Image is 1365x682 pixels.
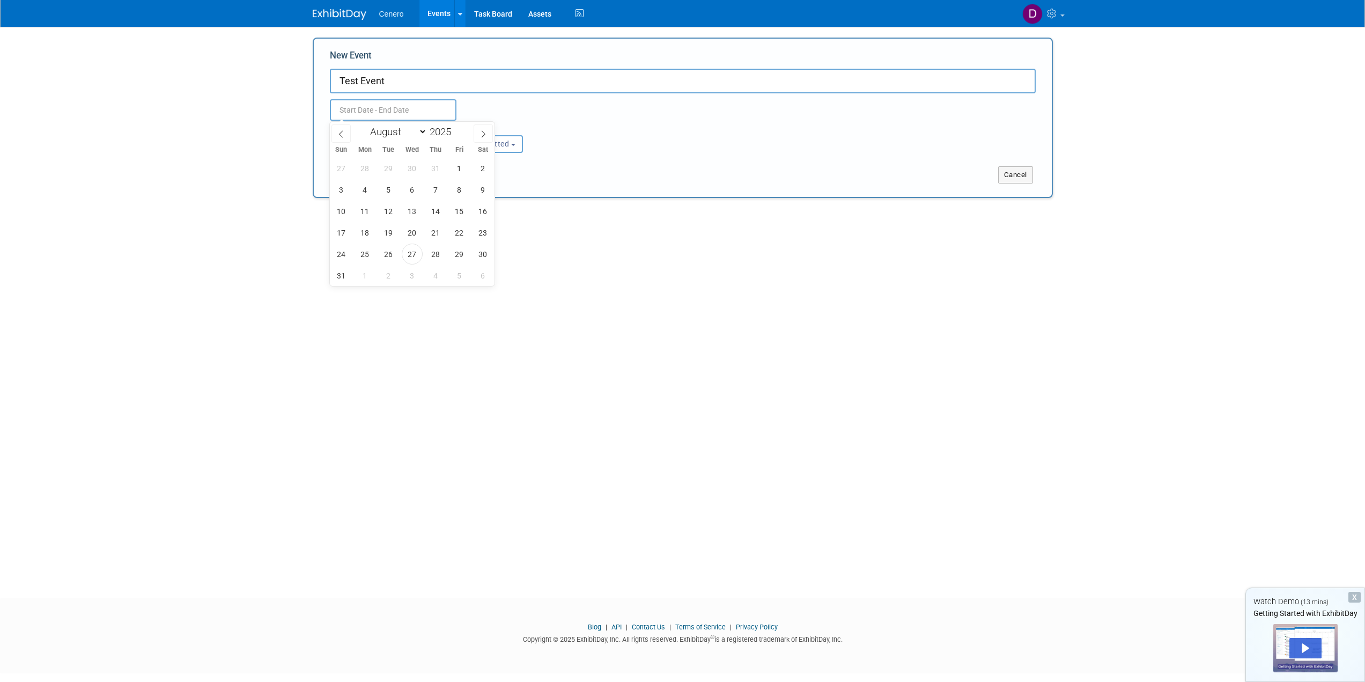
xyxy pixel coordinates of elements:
span: August 15, 2025 [449,201,470,222]
span: August 30, 2025 [473,244,493,265]
a: Terms of Service [675,623,726,631]
span: Wed [400,146,424,153]
div: Play [1289,638,1322,658]
div: Getting Started with ExhibitDay [1246,608,1364,619]
span: | [667,623,674,631]
span: Sat [471,146,495,153]
span: Cenero [379,10,404,18]
span: July 31, 2025 [425,158,446,179]
span: Thu [424,146,447,153]
span: August 28, 2025 [425,244,446,265]
span: Sun [330,146,353,153]
span: August 9, 2025 [473,179,493,200]
span: August 4, 2025 [355,179,375,200]
span: Fri [447,146,471,153]
div: Participation: [450,121,554,135]
span: July 27, 2025 [331,158,352,179]
span: Tue [377,146,400,153]
span: August 10, 2025 [331,201,352,222]
label: New Event [330,49,372,66]
span: July 30, 2025 [402,158,423,179]
img: Daniel Abato [1022,4,1043,24]
span: September 4, 2025 [425,265,446,286]
span: August 7, 2025 [425,179,446,200]
span: | [623,623,630,631]
span: August 11, 2025 [355,201,375,222]
span: August 31, 2025 [331,265,352,286]
span: August 16, 2025 [473,201,493,222]
span: (13 mins) [1301,598,1329,606]
span: July 29, 2025 [378,158,399,179]
span: August 1, 2025 [449,158,470,179]
span: Mon [353,146,377,153]
span: August 21, 2025 [425,222,446,243]
span: August 6, 2025 [402,179,423,200]
span: August 18, 2025 [355,222,375,243]
span: September 2, 2025 [378,265,399,286]
button: Cancel [998,166,1033,184]
span: September 5, 2025 [449,265,470,286]
span: August 20, 2025 [402,222,423,243]
span: September 6, 2025 [473,265,493,286]
span: July 28, 2025 [355,158,375,179]
div: Attendance / Format: [330,121,434,135]
a: Privacy Policy [736,623,778,631]
span: August 19, 2025 [378,222,399,243]
input: Name of Trade Show / Conference [330,69,1036,93]
span: August 14, 2025 [425,201,446,222]
span: August 22, 2025 [449,222,470,243]
span: August 25, 2025 [355,244,375,265]
span: | [603,623,610,631]
span: August 3, 2025 [331,179,352,200]
div: Dismiss [1348,592,1361,603]
img: ExhibitDay [313,9,366,20]
span: August 26, 2025 [378,244,399,265]
span: August 29, 2025 [449,244,470,265]
span: September 3, 2025 [402,265,423,286]
select: Month [365,125,427,138]
a: API [611,623,622,631]
div: Watch Demo [1246,596,1364,607]
a: Blog [588,623,601,631]
a: Contact Us [632,623,665,631]
sup: ® [711,634,714,640]
span: August 13, 2025 [402,201,423,222]
input: Year [427,126,459,138]
span: August 5, 2025 [378,179,399,200]
span: August 2, 2025 [473,158,493,179]
span: August 23, 2025 [473,222,493,243]
span: | [727,623,734,631]
input: Start Date - End Date [330,99,456,121]
span: August 17, 2025 [331,222,352,243]
span: August 24, 2025 [331,244,352,265]
span: August 27, 2025 [402,244,423,265]
span: September 1, 2025 [355,265,375,286]
span: August 12, 2025 [378,201,399,222]
span: August 8, 2025 [449,179,470,200]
